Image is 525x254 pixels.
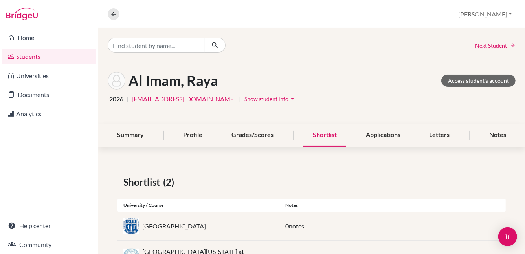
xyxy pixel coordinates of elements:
a: Universities [2,68,96,84]
img: us_duk_w1ovhez6.jpeg [123,218,139,234]
input: Find student by name... [108,38,205,53]
span: notes [289,222,304,230]
span: 2026 [109,94,123,104]
div: Grades/Scores [222,124,283,147]
a: Next Student [475,41,516,49]
span: Show student info [244,95,288,102]
div: Applications [356,124,410,147]
a: Home [2,30,96,46]
span: 0 [285,222,289,230]
div: Notes [279,202,506,209]
a: Documents [2,87,96,102]
span: Shortlist [123,175,163,189]
a: Community [2,237,96,252]
div: Shortlist [303,124,346,147]
img: Bridge-U [6,8,38,20]
a: Analytics [2,106,96,122]
button: Show student infoarrow_drop_down [244,93,297,105]
div: Profile [174,124,212,147]
span: (2) [163,175,177,189]
div: University / Course [117,202,279,209]
span: Next Student [475,41,507,49]
img: Raya Al Imam's avatar [108,72,125,90]
span: | [127,94,128,104]
a: Help center [2,218,96,234]
button: [PERSON_NAME] [455,7,516,22]
a: [EMAIL_ADDRESS][DOMAIN_NAME] [132,94,236,104]
div: Letters [420,124,459,147]
i: arrow_drop_down [288,95,296,102]
div: Summary [108,124,153,147]
a: Access student's account [441,75,516,87]
div: Notes [480,124,516,147]
p: [GEOGRAPHIC_DATA] [142,221,206,231]
h1: Al Imam, Raya [128,72,218,89]
span: | [239,94,241,104]
div: Open Intercom Messenger [498,227,517,246]
a: Students [2,49,96,64]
